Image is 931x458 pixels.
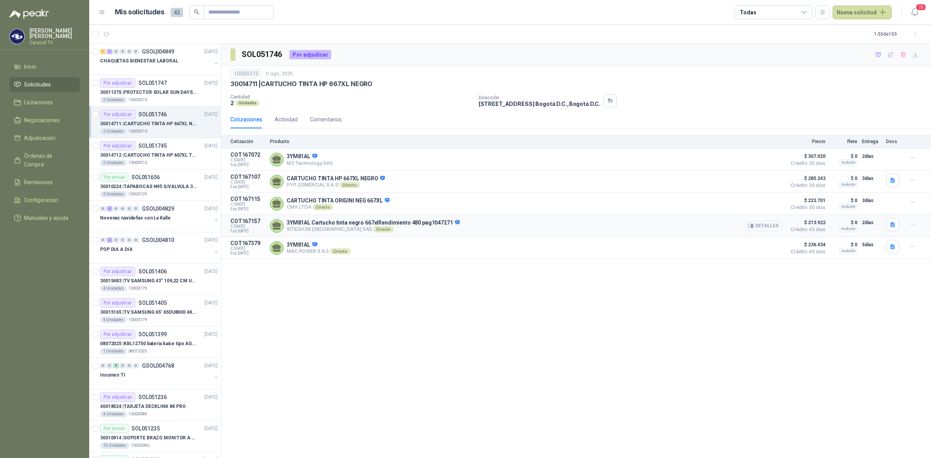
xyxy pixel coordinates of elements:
[9,193,80,207] a: Configuración
[120,49,126,54] div: 0
[100,89,197,96] p: 30011375 | PROTECTOR SOLAR SUN DAYS LOCION FPS 50 CAJA X 24 UN
[9,149,80,172] a: Órdenes de Compra
[138,332,167,337] p: SOL051399
[230,246,265,251] span: C: [DATE]
[787,196,825,205] span: $ 223.701
[142,49,174,54] p: GSOL004849
[9,77,80,92] a: Solicitudes
[287,248,351,254] p: MAC POWER S.A.S
[230,202,265,207] span: C: [DATE]
[830,196,857,205] p: $ 0
[830,240,857,249] p: $ 0
[204,237,218,244] p: [DATE]
[100,348,127,354] div: 1 Unidades
[313,204,333,210] div: Directo
[874,28,922,40] div: 1 - 50 de 159
[479,95,600,100] p: Dirección
[230,180,265,185] span: C: [DATE]
[24,80,51,89] span: Solicitudes
[29,28,80,39] p: [PERSON_NAME] [PERSON_NAME]
[915,3,926,11] span: 20
[787,227,825,232] span: Crédito 45 días
[787,161,825,166] span: Crédito 30 días
[230,240,265,246] p: COT167379
[89,327,221,358] a: Por adjudicarSOL051399[DATE] 08072025 |KBL12750 batería kaise tipo AGM: 12V 75Ah1 Unidades08072025
[862,240,881,249] p: 5 días
[287,182,385,188] p: PYP COMERCIAL S.A.S
[100,235,219,260] a: 0 2 0 0 0 0 GSOL004810[DATE] POP DIA A DIA
[100,277,197,285] p: 30015483 | TV SAMSUNG 43" 109,22 CM U8000F 4K UHD
[100,424,128,433] div: Por enviar
[287,226,460,232] p: SITECH DE [GEOGRAPHIC_DATA] SAS
[204,205,218,213] p: [DATE]
[230,139,265,144] p: Cotización
[862,196,881,205] p: 3 días
[862,174,881,183] p: 3 días
[230,162,265,167] span: Exp: [DATE]
[787,218,825,227] span: $ 213.922
[128,317,147,323] p: 10000179
[230,196,265,202] p: COT167115
[100,237,106,243] div: 0
[204,394,218,401] p: [DATE]
[204,111,218,118] p: [DATE]
[230,224,265,229] span: C: [DATE]
[839,248,857,254] div: Incluido
[100,372,125,379] p: Insumos TI
[100,434,197,442] p: 30010914 | SOPORTE BRAZO MONITOR A ESCRITORIO NBF80
[24,98,53,107] span: Licitaciones
[839,226,857,232] div: Incluido
[862,152,881,161] p: 2 días
[126,237,132,243] div: 0
[138,80,167,86] p: SOL051747
[230,218,265,224] p: COT167157
[89,75,221,107] a: Por adjudicarSOL051747[DATE] 30011375 |PROTECTOR SOLAR SUN DAYS LOCION FPS 50 CAJA X 24 UN2 Unida...
[100,47,219,72] a: 1 1 0 0 0 0 GSOL004849[DATE] CHAQUETAS BIENESTAR LABORAL
[830,174,857,183] p: $ 0
[830,152,857,161] p: $ 0
[126,49,132,54] div: 0
[120,206,126,211] div: 0
[9,175,80,190] a: Remisiones
[89,389,221,421] a: Por adjudicarSOL051236[DATE] 40018524 |TARJETA DECKLINK 8K PRO4 Unidades10000048
[100,403,186,410] p: 40018524 | TARJETA DECKLINK 8K PRO
[204,268,218,275] p: [DATE]
[787,152,825,161] span: $ 307.020
[100,78,135,88] div: Por adjudicar
[287,197,389,204] p: CARTUCHO TINTA ORIGINI NEG 667XL
[100,160,127,166] div: 2 Unidades
[9,59,80,74] a: Inicio
[839,204,857,210] div: Incluido
[138,300,167,306] p: SOL051405
[100,97,127,103] div: 2 Unidades
[100,110,135,119] div: Por adjudicar
[9,211,80,225] a: Manuales y ayuda
[24,152,73,169] span: Órdenes de Compra
[128,285,147,292] p: 10000179
[839,159,857,166] div: Incluido
[131,442,149,449] p: 10000046
[230,251,265,256] span: Exp: [DATE]
[787,183,825,188] span: Crédito 30 días
[339,182,360,188] div: Directo
[9,9,49,19] img: Logo peakr
[133,206,139,211] div: 0
[89,264,221,295] a: Por adjudicarSOL051406[DATE] 30015483 |TV SAMSUNG 43" 109,22 CM U8000F 4K UHD4 Unidades10000179
[107,49,112,54] div: 1
[310,115,342,124] div: Comentarios
[107,206,112,211] div: 2
[100,363,106,368] div: 0
[287,219,460,226] p: 3YM81AL Cartucho tinta negro 667xlRendimiento 480 pag1047271
[128,128,147,135] p: 10000310
[100,246,132,253] p: POP DIA A DIA
[830,218,857,227] p: $ 0
[107,237,112,243] div: 2
[142,237,174,243] p: GSOL004810
[204,174,218,181] p: [DATE]
[100,361,219,386] a: 0 0 9 0 0 0 GSOL004768[DATE] Insumos TI
[204,80,218,87] p: [DATE]
[120,237,126,243] div: 0
[89,295,221,327] a: Por adjudicarSOL051405[DATE] 30015165 |TV SAMSUNG 65' 65DU8000 4K UHD LED4 Unidades10000179
[839,181,857,188] div: Incluido
[128,97,147,103] p: 10000310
